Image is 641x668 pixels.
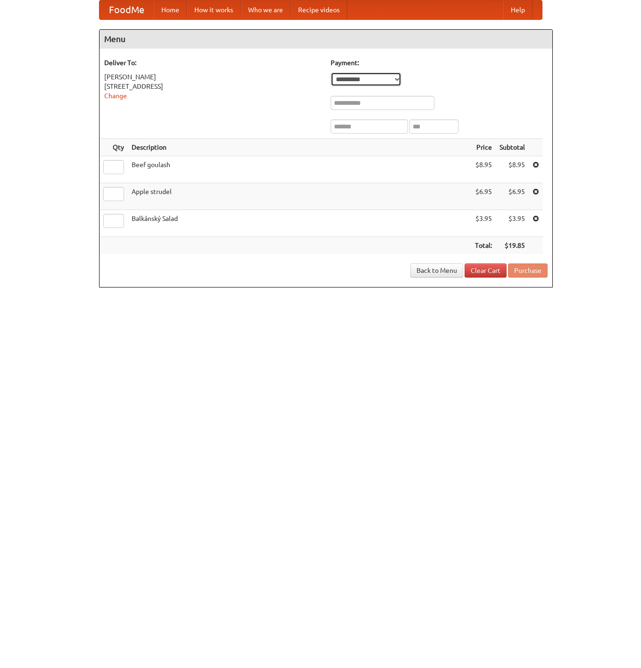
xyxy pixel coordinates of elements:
a: How it works [187,0,241,19]
button: Purchase [508,263,548,278]
th: Subtotal [496,139,529,156]
td: $6.95 [496,183,529,210]
td: $8.95 [496,156,529,183]
td: Apple strudel [128,183,471,210]
a: Clear Cart [465,263,507,278]
td: $3.95 [471,210,496,237]
td: Beef goulash [128,156,471,183]
a: Help [503,0,533,19]
div: [STREET_ADDRESS] [104,82,321,91]
td: Balkánský Salad [128,210,471,237]
th: Qty [100,139,128,156]
h4: Menu [100,30,552,49]
th: $19.85 [496,237,529,254]
h5: Payment: [331,58,548,68]
th: Total: [471,237,496,254]
td: $3.95 [496,210,529,237]
td: $8.95 [471,156,496,183]
h5: Deliver To: [104,58,321,68]
td: $6.95 [471,183,496,210]
div: [PERSON_NAME] [104,72,321,82]
a: Back to Menu [410,263,463,278]
a: FoodMe [100,0,154,19]
a: Recipe videos [291,0,347,19]
th: Price [471,139,496,156]
th: Description [128,139,471,156]
a: Home [154,0,187,19]
a: Change [104,92,127,100]
a: Who we are [241,0,291,19]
